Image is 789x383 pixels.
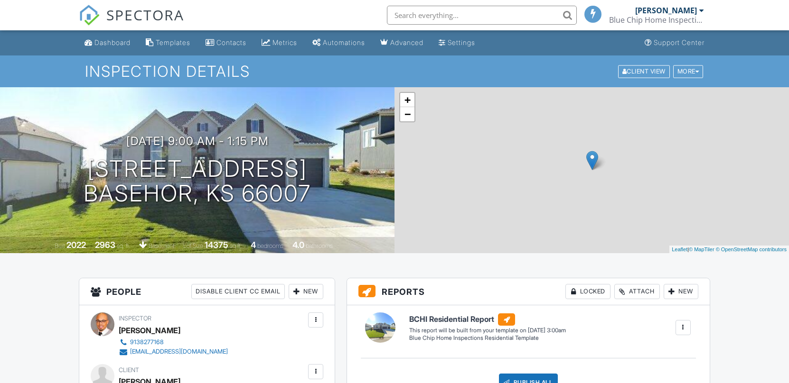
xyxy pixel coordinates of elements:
[400,107,414,121] a: Zoom out
[119,315,151,322] span: Inspector
[292,240,304,250] div: 4.0
[191,284,285,299] div: Disable Client CC Email
[183,242,203,249] span: Lot Size
[289,284,323,299] div: New
[409,327,566,334] div: This report will be built from your template on [DATE] 3:00am
[94,38,131,46] div: Dashboard
[84,156,311,207] h1: [STREET_ADDRESS] Basehor, KS 66007
[669,246,789,254] div: |
[81,34,134,52] a: Dashboard
[309,34,369,52] a: Automations (Basic)
[142,34,194,52] a: Templates
[323,38,365,46] div: Automations
[130,348,228,356] div: [EMAIL_ADDRESS][DOMAIN_NAME]
[119,347,228,356] a: [EMAIL_ADDRESS][DOMAIN_NAME]
[347,278,710,305] h3: Reports
[609,15,704,25] div: Blue Chip Home Inspections, LLC
[641,34,708,52] a: Support Center
[257,242,283,249] span: bedrooms
[376,34,427,52] a: Advanced
[202,34,250,52] a: Contacts
[664,284,698,299] div: New
[689,246,714,252] a: © MapTiler
[251,240,256,250] div: 4
[126,135,269,147] h3: [DATE] 9:00 am - 1:15 pm
[117,242,130,249] span: sq. ft.
[409,313,566,326] h6: BCHI Residential Report
[272,38,297,46] div: Metrics
[614,284,660,299] div: Attach
[106,5,184,25] span: SPECTORA
[216,38,246,46] div: Contacts
[390,38,423,46] div: Advanced
[95,240,115,250] div: 2963
[119,366,139,374] span: Client
[387,6,577,25] input: Search everything...
[119,337,228,347] a: 9138277168
[230,242,242,249] span: sq.ft.
[66,240,86,250] div: 2022
[79,278,335,305] h3: People
[258,34,301,52] a: Metrics
[448,38,475,46] div: Settings
[306,242,333,249] span: bathrooms
[130,338,164,346] div: 9138277168
[79,13,184,33] a: SPECTORA
[156,38,190,46] div: Templates
[654,38,704,46] div: Support Center
[435,34,479,52] a: Settings
[205,240,228,250] div: 14375
[673,65,704,78] div: More
[400,93,414,107] a: Zoom in
[716,246,787,252] a: © OpenStreetMap contributors
[618,65,670,78] div: Client View
[635,6,697,15] div: [PERSON_NAME]
[617,67,672,74] a: Client View
[565,284,611,299] div: Locked
[55,242,65,249] span: Built
[119,323,180,337] div: [PERSON_NAME]
[79,5,100,26] img: The Best Home Inspection Software - Spectora
[85,63,704,80] h1: Inspection Details
[409,334,566,342] div: Blue Chip Home Inspections Residential Template
[672,246,687,252] a: Leaflet
[149,242,174,249] span: basement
